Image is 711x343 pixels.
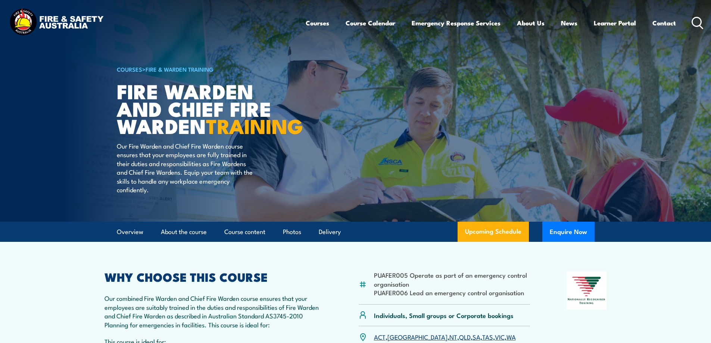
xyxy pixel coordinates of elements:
button: Enquire Now [542,222,595,242]
img: Nationally Recognised Training logo. [567,271,607,309]
a: About the course [161,222,207,242]
p: Individuals, Small groups or Corporate bookings [374,311,514,319]
a: Course content [224,222,265,242]
p: Our Fire Warden and Chief Fire Warden course ensures that your employees are fully trained in the... [117,141,253,194]
h1: Fire Warden and Chief Fire Warden [117,82,301,134]
a: Course Calendar [346,13,395,33]
p: Our combined Fire Warden and Chief Fire Warden course ensures that your employees are suitably tr... [105,294,322,329]
h2: WHY CHOOSE THIS COURSE [105,271,322,282]
a: NT [449,332,457,341]
a: Overview [117,222,143,242]
a: QLD [459,332,471,341]
strong: TRAINING [206,110,303,141]
a: SA [473,332,480,341]
a: Courses [306,13,329,33]
h6: > [117,65,301,74]
a: WA [506,332,516,341]
li: PUAFER006 Lead an emergency control organisation [374,288,530,297]
a: Photos [283,222,301,242]
a: Emergency Response Services [412,13,500,33]
a: COURSES [117,65,142,73]
a: News [561,13,577,33]
a: About Us [517,13,545,33]
li: PUAFER005 Operate as part of an emergency control organisation [374,271,530,288]
a: Delivery [319,222,341,242]
a: Upcoming Schedule [458,222,529,242]
a: Contact [652,13,676,33]
a: TAS [482,332,493,341]
a: [GEOGRAPHIC_DATA] [387,332,448,341]
p: , , , , , , , [374,333,516,341]
a: Fire & Warden Training [146,65,213,73]
a: VIC [495,332,505,341]
a: Learner Portal [594,13,636,33]
a: ACT [374,332,386,341]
